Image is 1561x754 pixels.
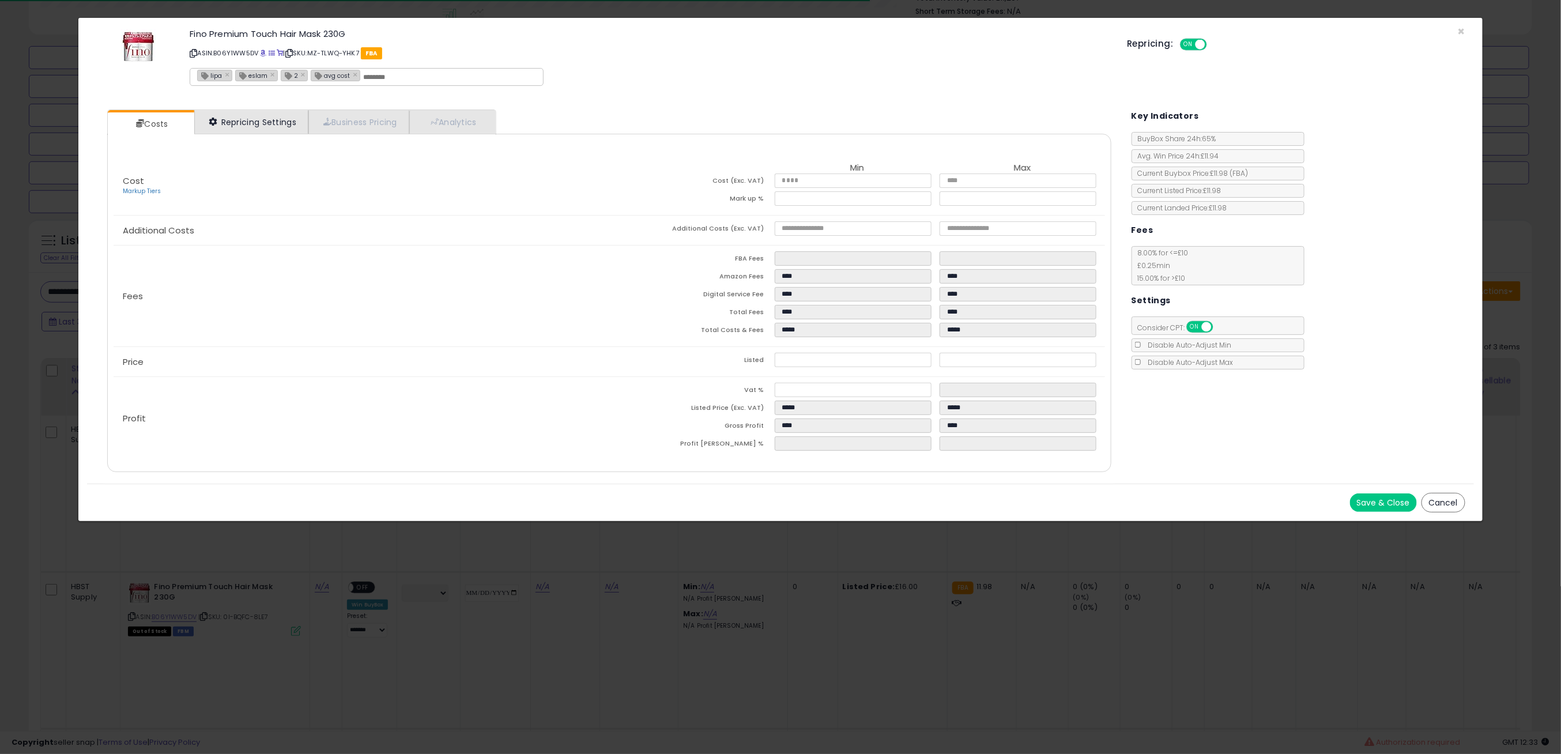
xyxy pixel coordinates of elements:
[190,44,1110,62] p: ASIN: B06Y1WW5DV | SKU: MZ-TLWQ-YHK7
[1132,151,1219,161] span: Avg. Win Price 24h: £11.94
[609,174,775,191] td: Cost (Exc. VAT)
[1143,357,1234,367] span: Disable Auto-Adjust Max
[1422,493,1465,512] button: Cancel
[260,48,266,58] a: BuyBox page
[609,401,775,419] td: Listed Price (Exc. VAT)
[1127,39,1173,48] h5: Repricing:
[609,269,775,287] td: Amazon Fees
[1132,261,1171,270] span: £0.25 min
[114,226,609,235] p: Additional Costs
[609,251,775,269] td: FBA Fees
[609,221,775,239] td: Additional Costs (Exc. VAT)
[1132,248,1189,283] span: 8.00 % for <= £10
[277,48,283,58] a: Your listing only
[353,69,360,80] a: ×
[236,70,267,80] span: eslam
[609,287,775,305] td: Digital Service Fee
[1132,223,1153,237] h5: Fees
[194,110,308,134] a: Repricing Settings
[114,414,609,423] p: Profit
[1187,322,1202,332] span: ON
[1211,322,1230,332] span: OFF
[609,383,775,401] td: Vat %
[1132,186,1221,195] span: Current Listed Price: £11.98
[775,163,940,174] th: Min
[121,29,156,64] img: 51HgJE2WgwL._SL60_.jpg
[609,323,775,341] td: Total Costs & Fees
[225,69,232,80] a: ×
[1230,168,1249,178] span: ( FBA )
[108,112,193,135] a: Costs
[1132,134,1216,144] span: BuyBox Share 24h: 65%
[361,47,382,59] span: FBA
[198,70,222,80] span: lipa
[114,176,609,196] p: Cost
[270,69,277,80] a: ×
[609,305,775,323] td: Total Fees
[301,69,308,80] a: ×
[123,187,161,195] a: Markup Tiers
[1211,168,1249,178] span: £11.98
[940,163,1105,174] th: Max
[1132,109,1199,123] h5: Key Indicators
[609,191,775,209] td: Mark up %
[1458,23,1465,40] span: ×
[1182,40,1196,50] span: ON
[1143,340,1232,350] span: Disable Auto-Adjust Min
[1132,203,1227,213] span: Current Landed Price: £11.98
[1132,168,1249,178] span: Current Buybox Price:
[1205,40,1224,50] span: OFF
[311,70,350,80] span: avg cost
[609,436,775,454] td: Profit [PERSON_NAME] %
[269,48,275,58] a: All offer listings
[1132,293,1171,308] h5: Settings
[281,70,298,80] span: 2
[190,29,1110,38] h3: Fino Premium Touch Hair Mask 230G
[114,357,609,367] p: Price
[609,353,775,371] td: Listed
[1132,273,1186,283] span: 15.00 % for > £10
[308,110,409,134] a: Business Pricing
[409,110,495,134] a: Analytics
[609,419,775,436] td: Gross Profit
[114,292,609,301] p: Fees
[1350,493,1417,512] button: Save & Close
[1132,323,1228,333] span: Consider CPT:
